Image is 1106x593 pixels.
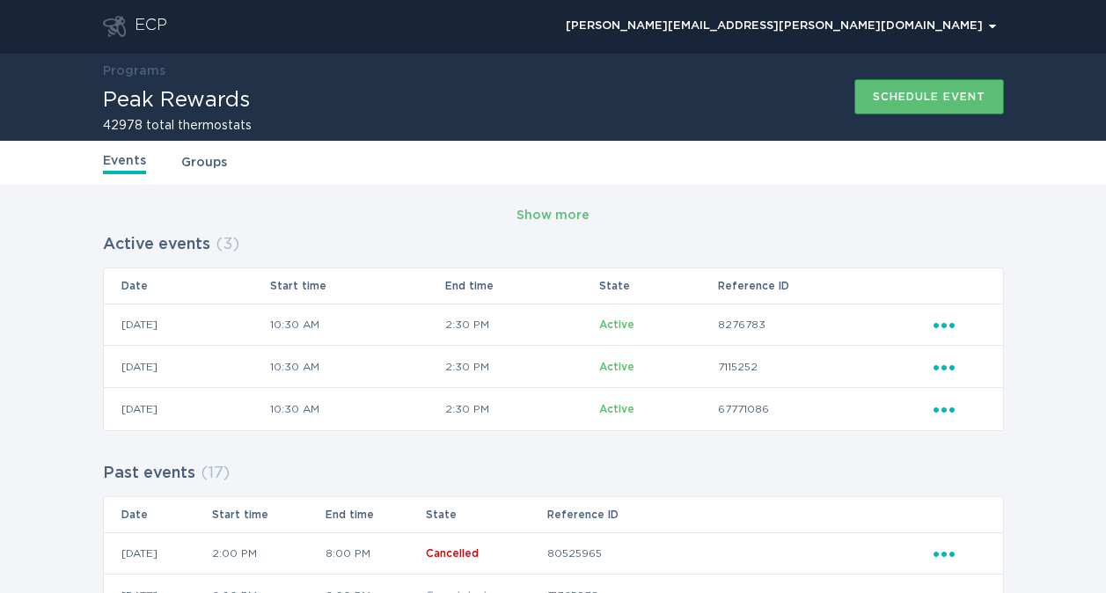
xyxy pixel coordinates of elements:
[104,268,1003,304] tr: Table Headers
[558,13,1004,40] div: Popover menu
[211,497,325,532] th: Start time
[566,21,996,32] div: [PERSON_NAME][EMAIL_ADDRESS][PERSON_NAME][DOMAIN_NAME]
[599,319,634,330] span: Active
[103,90,252,111] h1: Peak Rewards
[854,79,1004,114] button: Schedule event
[103,120,252,132] h2: 42978 total thermostats
[425,497,546,532] th: State
[717,388,932,430] td: 67771086
[599,404,634,414] span: Active
[104,532,1003,575] tr: 56ae9cf7a66345f59c7428be7c273241
[104,497,1003,532] tr: Table Headers
[444,268,598,304] th: End time
[444,304,598,346] td: 2:30 PM
[599,362,634,372] span: Active
[558,13,1004,40] button: Open user account details
[426,548,479,559] span: Cancelled
[104,388,269,430] td: [DATE]
[269,304,444,346] td: 10:30 AM
[104,268,269,304] th: Date
[546,497,932,532] th: Reference ID
[444,346,598,388] td: 2:30 PM
[717,304,932,346] td: 8276783
[444,388,598,430] td: 2:30 PM
[211,532,325,575] td: 2:00 PM
[103,65,165,77] a: Programs
[269,268,444,304] th: Start time
[216,237,239,253] span: ( 3 )
[135,16,167,37] div: ECP
[717,346,932,388] td: 7115252
[104,346,269,388] td: [DATE]
[717,268,932,304] th: Reference ID
[103,229,210,260] h2: Active events
[201,465,230,481] span: ( 17 )
[598,268,717,304] th: State
[934,544,985,563] div: Popover menu
[934,315,985,334] div: Popover menu
[103,458,195,489] h2: Past events
[873,92,985,102] div: Schedule event
[181,153,227,172] a: Groups
[104,497,211,532] th: Date
[103,151,146,174] a: Events
[104,532,211,575] td: [DATE]
[104,346,1003,388] tr: 60d5ab9f20194872abb67fa19d54c16d
[103,16,126,37] button: Go to dashboard
[104,304,1003,346] tr: 0db2b66fb6f646a5a24428741fba61ac
[269,388,444,430] td: 10:30 AM
[934,399,985,419] div: Popover menu
[104,388,1003,430] tr: 3468c7b367ae4943b7ae16685f29daf4
[516,202,590,229] button: Show more
[269,346,444,388] td: 10:30 AM
[325,532,425,575] td: 8:00 PM
[104,304,269,346] td: [DATE]
[934,357,985,377] div: Popover menu
[516,206,590,225] div: Show more
[325,497,425,532] th: End time
[546,532,932,575] td: 80525965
